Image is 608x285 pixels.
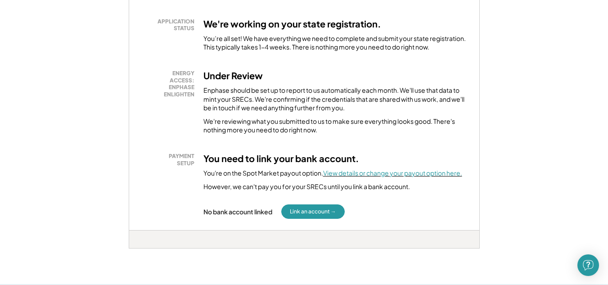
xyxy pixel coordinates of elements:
div: We're reviewing what you submitted to us to make sure everything looks good. There's nothing more... [203,117,468,135]
a: View details or change your payout option here. [323,169,462,177]
div: No bank account linked [203,208,272,216]
div: You're on the Spot Market payout option. [203,169,462,178]
div: ENERGY ACCESS: ENPHASE ENLIGHTEN [145,70,194,98]
div: Enphase should be set up to report to us automatically each month. We'll use that data to mint yo... [203,86,468,113]
div: APPLICATION STATUS [145,18,194,32]
h3: You need to link your bank account. [203,153,359,164]
button: Link an account → [281,204,345,219]
div: chlegzzk - PA Solar [129,249,153,252]
div: Open Intercom Messenger [577,254,599,276]
div: However, we can't pay you for your SRECs until you link a bank account. [203,182,410,191]
h3: We're working on your state registration. [203,18,381,30]
h3: Under Review [203,70,263,81]
div: You’re all set! We have everything we need to complete and submit your state registration. This t... [203,34,468,52]
div: PAYMENT SETUP [145,153,194,167]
